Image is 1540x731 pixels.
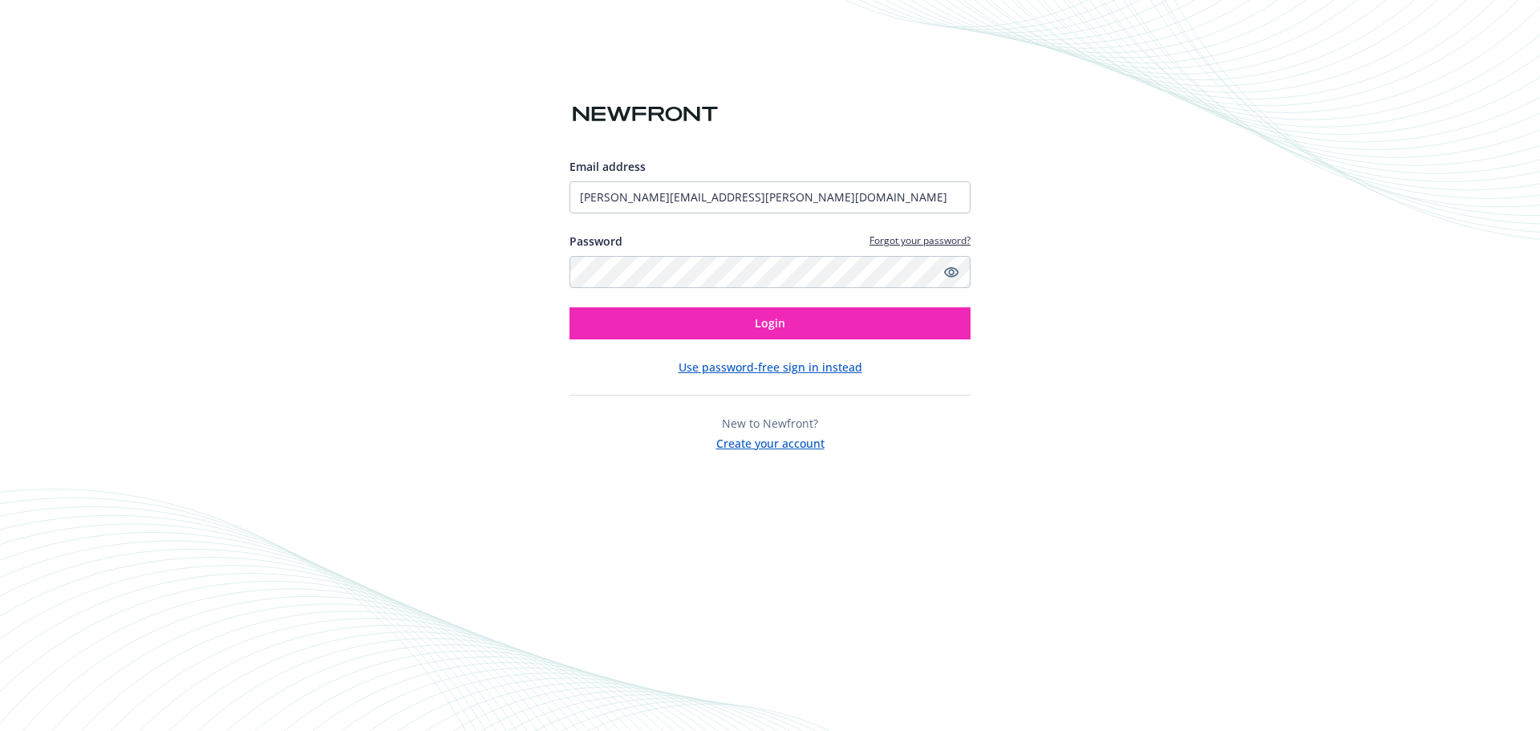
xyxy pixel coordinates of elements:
[569,307,971,339] button: Login
[569,100,721,128] img: Newfront logo
[569,233,622,250] label: Password
[869,234,971,247] a: Forgot your password?
[679,359,862,376] button: Use password-free sign in instead
[942,262,961,282] a: Show password
[569,159,646,174] span: Email address
[722,416,818,431] span: New to Newfront?
[569,256,971,288] input: Enter your password
[569,181,971,213] input: Enter your email
[755,315,785,331] span: Login
[716,432,825,452] button: Create your account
